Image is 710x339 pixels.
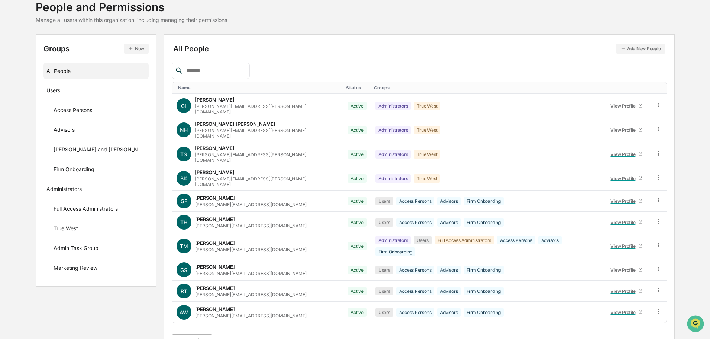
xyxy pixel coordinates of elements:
[414,126,440,134] div: True West
[33,64,102,70] div: We're available if you need us!
[178,85,341,90] div: Toggle SortBy
[195,306,235,312] div: [PERSON_NAME]
[346,85,368,90] div: Toggle SortBy
[437,218,461,227] div: Advisors
[180,175,187,182] span: BK
[74,185,90,190] span: Pylon
[195,216,235,222] div: [PERSON_NAME]
[195,145,235,151] div: [PERSON_NAME]
[180,243,188,249] span: TM
[375,102,411,110] div: Administrators
[375,247,415,256] div: Firm Onboarding
[54,166,94,175] div: Firm Onboarding
[375,308,393,317] div: Users
[348,266,367,274] div: Active
[464,308,503,317] div: Firm Onboarding
[195,97,235,103] div: [PERSON_NAME]
[375,218,393,227] div: Users
[437,197,461,205] div: Advisors
[126,59,135,68] button: Start new chat
[414,174,440,183] div: True West
[33,57,122,64] div: Start new chat
[348,126,367,134] div: Active
[607,217,646,228] a: View Profile
[396,287,435,295] div: Access Persons
[62,121,64,127] span: •
[195,169,235,175] div: [PERSON_NAME]
[43,44,149,54] div: Groups
[7,94,19,106] img: Tammy Steffen
[607,264,646,276] a: View Profile
[610,220,638,225] div: View Profile
[375,150,411,159] div: Administrators
[15,166,47,174] span: Data Lookup
[464,266,503,274] div: Firm Onboarding
[181,103,186,109] span: CI
[686,314,706,335] iframe: Open customer support
[7,167,13,173] div: 🔎
[607,148,646,160] a: View Profile
[375,287,393,295] div: Users
[54,107,92,116] div: Access Persons
[61,152,92,160] span: Attestations
[414,236,432,244] div: Users
[396,308,435,317] div: Access Persons
[54,127,75,135] div: Advisors
[181,288,187,294] span: RT
[7,16,135,28] p: How can we help?
[414,102,440,110] div: True West
[195,271,307,276] div: [PERSON_NAME][EMAIL_ADDRESS][DOMAIN_NAME]
[607,307,646,318] a: View Profile
[396,197,435,205] div: Access Persons
[375,266,393,274] div: Users
[54,225,78,234] div: True West
[54,245,99,254] div: Admin Task Group
[7,153,13,159] div: 🖐️
[610,310,638,315] div: View Profile
[195,202,307,207] div: [PERSON_NAME][EMAIL_ADDRESS][DOMAIN_NAME]
[180,309,188,316] span: AW
[414,150,440,159] div: True West
[610,127,638,133] div: View Profile
[348,308,367,317] div: Active
[610,198,638,204] div: View Profile
[66,121,81,127] span: [DATE]
[464,218,503,227] div: Firm Onboarding
[23,121,60,127] span: [PERSON_NAME]
[15,152,48,160] span: Preclearance
[180,127,188,133] span: NH
[610,103,638,109] div: View Profile
[375,236,411,244] div: Administrators
[195,103,339,115] div: [PERSON_NAME][EMAIL_ADDRESS][PERSON_NAME][DOMAIN_NAME]
[607,100,646,112] a: View Profile
[374,85,600,90] div: Toggle SortBy
[464,287,503,295] div: Firm Onboarding
[180,151,187,157] span: TS
[610,267,638,273] div: View Profile
[437,266,461,274] div: Advisors
[375,126,411,134] div: Administrators
[348,102,367,110] div: Active
[195,152,339,163] div: [PERSON_NAME][EMAIL_ADDRESS][PERSON_NAME][DOMAIN_NAME]
[607,124,646,136] a: View Profile
[173,44,665,54] div: All People
[46,87,60,96] div: Users
[538,236,562,244] div: Advisors
[375,197,393,205] div: Users
[62,101,64,107] span: •
[610,151,638,157] div: View Profile
[348,242,367,250] div: Active
[51,149,95,163] a: 🗄️Attestations
[348,218,367,227] div: Active
[195,195,235,201] div: [PERSON_NAME]
[181,198,187,204] span: GF
[656,85,664,90] div: Toggle SortBy
[195,292,307,297] div: [PERSON_NAME][EMAIL_ADDRESS][DOMAIN_NAME]
[396,266,435,274] div: Access Persons
[7,57,21,70] img: 1746055101610-c473b297-6a78-478c-a979-82029cc54cd1
[115,81,135,90] button: See all
[180,267,187,273] span: GS
[348,150,367,159] div: Active
[607,195,646,207] a: View Profile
